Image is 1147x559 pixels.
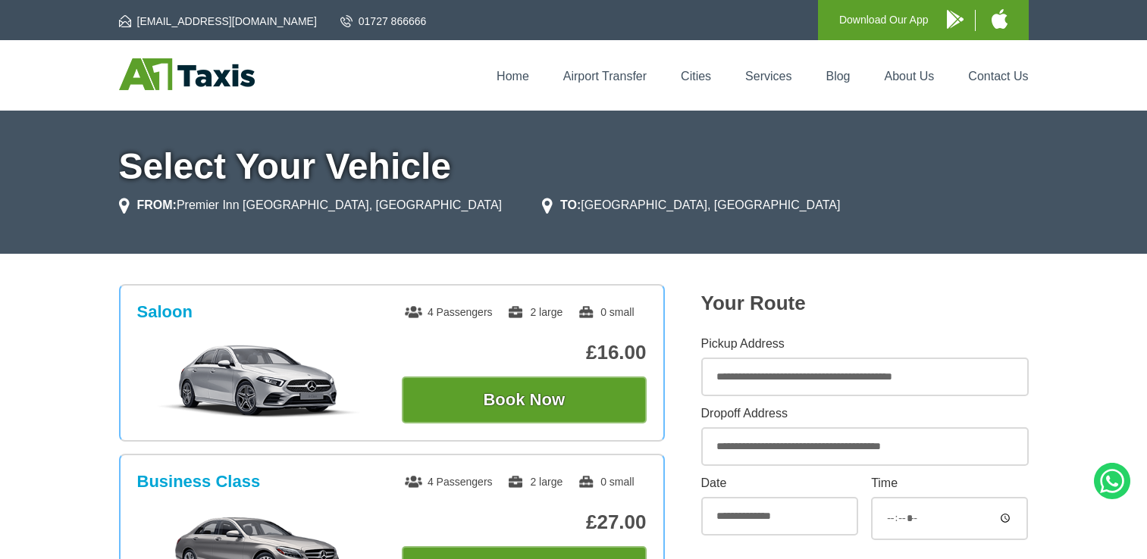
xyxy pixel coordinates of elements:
li: Premier Inn [GEOGRAPHIC_DATA], [GEOGRAPHIC_DATA] [119,196,503,214]
label: Pickup Address [701,338,1029,350]
a: Cities [681,70,711,83]
img: Saloon [145,343,373,419]
span: 4 Passengers [405,476,493,488]
a: 01727 866666 [340,14,427,29]
li: [GEOGRAPHIC_DATA], [GEOGRAPHIC_DATA] [542,196,840,214]
p: £27.00 [402,511,647,534]
a: Blog [826,70,850,83]
a: About Us [885,70,935,83]
h1: Select Your Vehicle [119,148,1029,185]
label: Date [701,477,858,489]
p: Download Our App [839,11,929,30]
a: Services [745,70,791,83]
img: A1 Taxis Android App [947,10,964,29]
a: Home [497,70,529,83]
span: 0 small [578,306,634,318]
a: [EMAIL_ADDRESS][DOMAIN_NAME] [119,14,317,29]
button: Book Now [402,376,647,423]
span: 0 small [578,476,634,488]
h2: Your Route [701,292,1029,315]
label: Time [871,477,1028,489]
strong: FROM: [137,198,177,211]
strong: TO: [560,198,581,211]
span: 2 large [507,306,563,318]
a: Airport Transfer [563,70,647,83]
img: A1 Taxis iPhone App [992,9,1008,29]
span: 2 large [507,476,563,488]
a: Contact Us [968,70,1028,83]
h3: Saloon [137,302,193,322]
span: 4 Passengers [405,306,493,318]
p: £16.00 [402,341,647,364]
h3: Business Class [137,472,261,492]
img: A1 Taxis St Albans LTD [119,58,255,90]
label: Dropoff Address [701,408,1029,420]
